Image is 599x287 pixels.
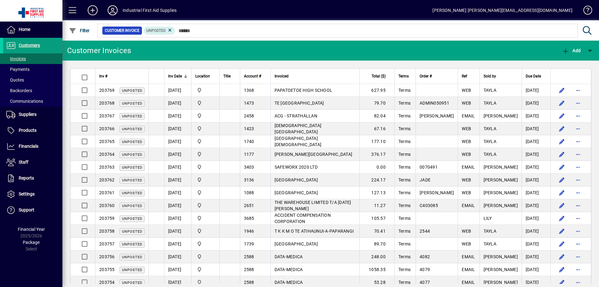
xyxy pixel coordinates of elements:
[67,25,91,36] button: Filter
[573,239,583,249] button: More options
[462,101,471,106] span: WEB
[573,213,583,223] button: More options
[522,122,550,135] td: [DATE]
[557,265,567,275] button: Edit
[244,241,254,246] span: 1739
[195,215,216,222] span: INDUSTRIAL FIRST AID SUPPLIES LTD
[484,203,518,208] span: [PERSON_NAME]
[522,186,550,199] td: [DATE]
[560,45,582,56] button: Add
[462,73,475,80] div: Ref
[398,254,411,259] span: Terms
[122,268,142,272] span: Unposted
[164,225,191,238] td: [DATE]
[579,1,591,22] a: Knowledge Base
[398,126,411,131] span: Terms
[244,139,254,144] span: 1740
[359,122,394,135] td: 67.16
[195,240,216,247] span: INDUSTRIAL FIRST AID SUPPLIES LTD
[522,174,550,186] td: [DATE]
[398,113,411,118] span: Terms
[484,177,518,182] span: [PERSON_NAME]
[122,230,142,234] span: Unposted
[19,43,40,48] span: Customers
[484,267,518,272] span: [PERSON_NAME]
[484,190,518,195] span: [PERSON_NAME]
[573,111,583,121] button: More options
[195,189,216,196] span: INDUSTRIAL FIRST AID SUPPLIES LTD
[462,126,471,131] span: WEB
[105,27,139,34] span: Customer Invoice
[557,239,567,249] button: Edit
[398,73,409,80] span: Terms
[420,113,454,118] span: [PERSON_NAME]
[398,203,411,208] span: Terms
[195,176,216,183] span: INDUSTRIAL FIRST AID SUPPLIES LTD
[573,265,583,275] button: More options
[99,101,115,106] span: 203768
[99,229,115,234] span: 203758
[122,281,142,285] span: Unposted
[359,186,394,199] td: 127.13
[557,252,567,262] button: Edit
[432,5,572,15] div: [PERSON_NAME] [PERSON_NAME][EMAIL_ADDRESS][DOMAIN_NAME]
[573,98,583,108] button: More options
[19,160,28,165] span: Staff
[398,267,411,272] span: Terms
[484,101,496,106] span: TAYLA
[484,229,496,234] span: TAYLA
[244,177,254,182] span: 3136
[144,27,175,35] mat-chip: Customer Invoice Status: Unposted
[275,241,318,246] span: [GEOGRAPHIC_DATA]
[573,252,583,262] button: More options
[146,28,166,33] span: Unposted
[275,136,322,147] span: [GEOGRAPHIC_DATA][DEMOGRAPHIC_DATA]
[195,87,216,94] span: INDUSTRIAL FIRST AID SUPPLIES LTD
[164,199,191,212] td: [DATE]
[420,254,430,259] span: 4082
[122,255,142,259] span: Unposted
[164,174,191,186] td: [DATE]
[522,84,550,97] td: [DATE]
[484,241,496,246] span: TAYLA
[244,165,254,170] span: 3403
[275,200,351,211] span: THE WAREHOUSE LIMITED T/A [DATE][PERSON_NAME]
[195,228,216,235] span: INDUSTRIAL FIRST AID SUPPLIES LTD
[522,97,550,110] td: [DATE]
[3,64,62,75] a: Payments
[3,186,62,202] a: Settings
[3,123,62,138] a: Products
[244,126,254,131] span: 1423
[462,229,471,234] span: WEB
[6,88,32,93] span: Backorders
[359,199,394,212] td: 11.27
[557,162,567,172] button: Edit
[557,200,567,210] button: Edit
[83,5,103,16] button: Add
[557,188,567,198] button: Edit
[573,226,583,236] button: More options
[244,203,254,208] span: 2651
[195,151,216,158] span: INDUSTRIAL FIRST AID SUPPLIES LTD
[398,165,411,170] span: Terms
[359,212,394,225] td: 105.57
[275,190,318,195] span: [GEOGRAPHIC_DATA]
[275,101,324,106] span: TE [GEOGRAPHIC_DATA]
[462,165,475,170] span: EMAIL
[462,241,471,246] span: WEB
[573,85,583,95] button: More options
[275,280,303,285] span: DATA-MEDICA
[484,126,496,131] span: TAYLA
[244,190,254,195] span: 1088
[522,250,550,263] td: [DATE]
[244,229,254,234] span: 1946
[99,73,107,80] span: Inv #
[164,135,191,148] td: [DATE]
[275,213,331,224] span: ACCIDENT COMPENSATION CORPORATION
[6,67,30,72] span: Payments
[244,254,254,259] span: 2588
[103,5,123,16] button: Profile
[195,253,216,260] span: INDUSTRIAL FIRST AID SUPPLIES LTD
[462,88,471,93] span: WEB
[359,263,394,276] td: 1058.35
